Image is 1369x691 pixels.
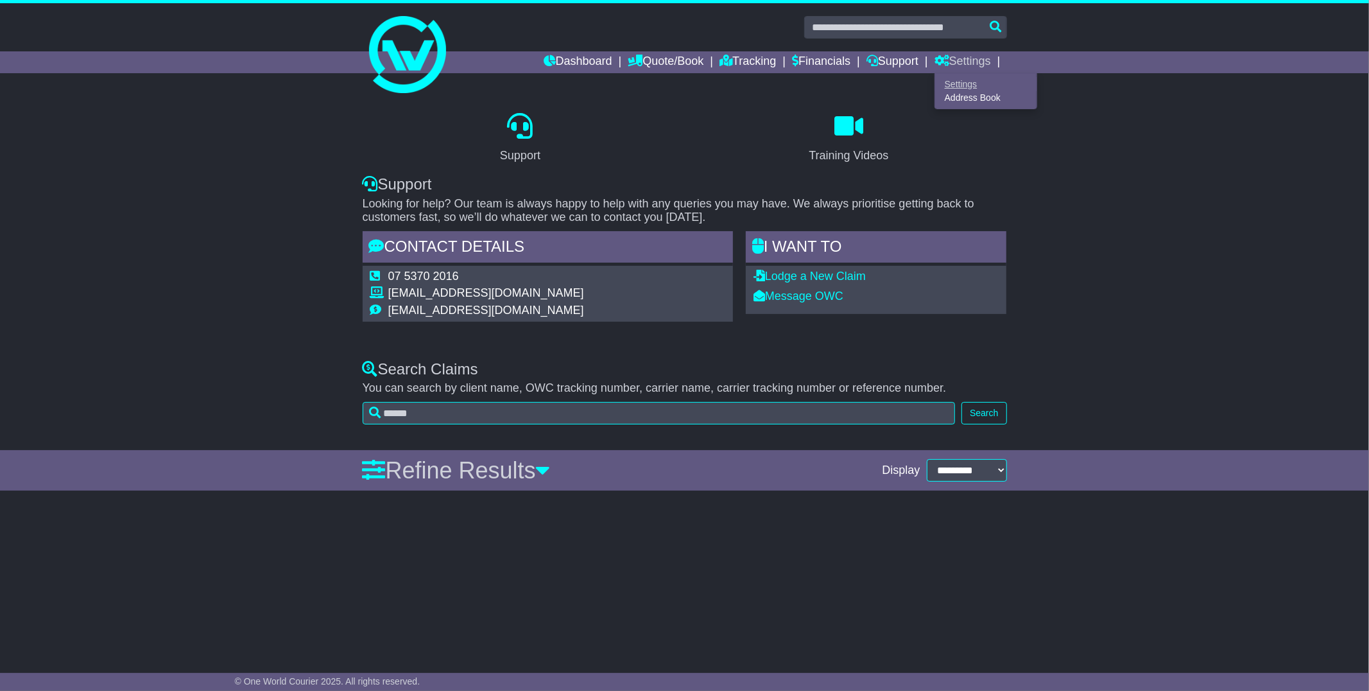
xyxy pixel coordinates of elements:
[961,402,1006,424] button: Search
[388,270,584,287] td: 07 5370 2016
[235,676,420,687] span: © One World Courier 2025. All rights reserved.
[363,457,551,484] a: Refine Results
[934,73,1037,109] div: Quote/Book
[628,51,703,73] a: Quote/Book
[753,270,866,283] a: Lodge a New Claim
[935,91,1037,105] a: Address Book
[719,51,776,73] a: Tracking
[363,360,1007,379] div: Search Claims
[363,231,733,266] div: Contact Details
[809,147,888,164] div: Training Videos
[363,197,1007,225] p: Looking for help? Our team is always happy to help with any queries you may have. We always prior...
[935,77,1037,91] a: Settings
[500,147,540,164] div: Support
[544,51,612,73] a: Dashboard
[363,175,1007,194] div: Support
[753,290,843,302] a: Message OWC
[492,109,549,169] a: Support
[746,231,1007,266] div: I WANT to
[800,109,897,169] a: Training Videos
[363,381,1007,396] p: You can search by client name, OWC tracking number, carrier name, carrier tracking number or refe...
[792,51,850,73] a: Financials
[388,304,584,318] td: [EMAIL_ADDRESS][DOMAIN_NAME]
[934,51,991,73] a: Settings
[388,286,584,304] td: [EMAIL_ADDRESS][DOMAIN_NAME]
[882,464,920,478] span: Display
[866,51,918,73] a: Support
